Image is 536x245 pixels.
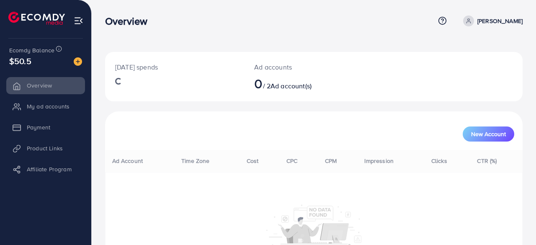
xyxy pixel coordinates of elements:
h2: / 2 [254,75,338,91]
img: image [74,57,82,66]
a: [PERSON_NAME] [460,15,523,26]
img: logo [8,12,65,25]
p: [DATE] spends [115,62,234,72]
button: New Account [463,126,514,142]
p: [PERSON_NAME] [477,16,523,26]
p: Ad accounts [254,62,338,72]
span: Ad account(s) [271,81,312,90]
span: $50.5 [9,55,31,67]
span: Ecomdy Balance [9,46,54,54]
span: New Account [471,131,506,137]
span: 0 [254,74,263,93]
img: menu [74,16,83,26]
h3: Overview [105,15,154,27]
